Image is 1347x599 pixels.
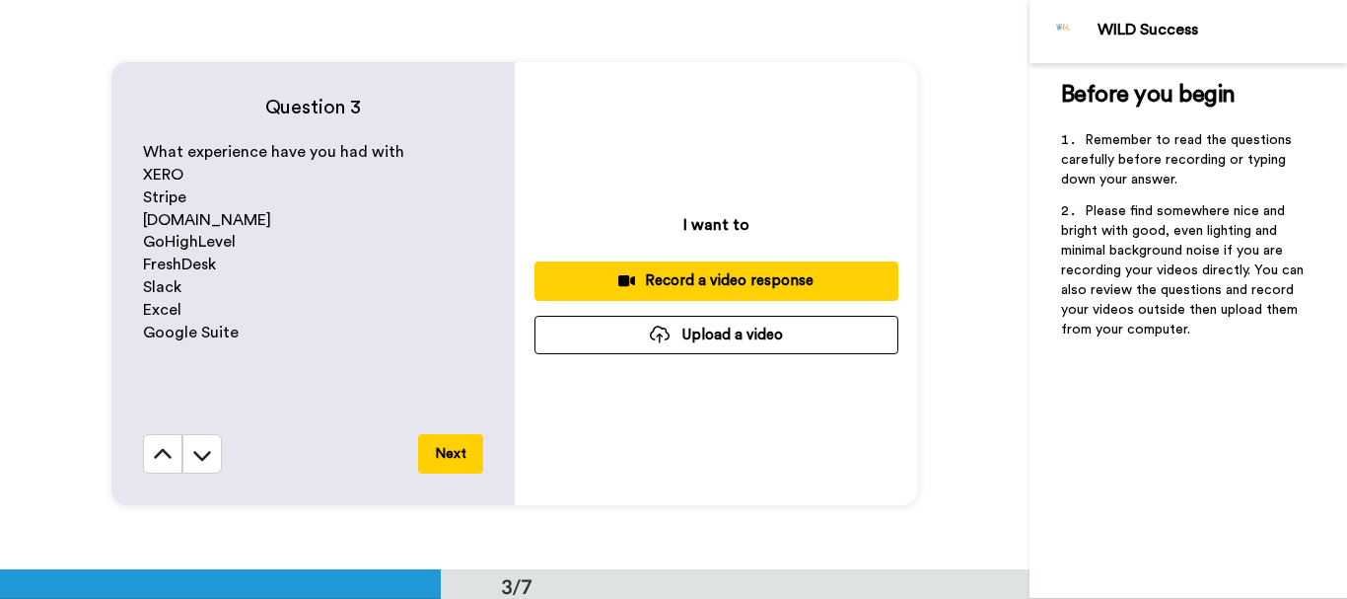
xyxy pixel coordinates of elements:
[143,212,271,228] span: [DOMAIN_NAME]
[143,279,181,295] span: Slack
[143,94,483,121] h4: Question 3
[143,144,404,160] span: What experience have you had with
[1061,83,1236,107] span: Before you begin
[1061,133,1296,187] span: Remember to read the questions carefully before recording or typing down your answer.
[1040,8,1088,55] img: Profile Image
[534,262,898,300] button: Record a video response
[143,302,181,318] span: Excel
[683,213,749,237] p: I want to
[534,316,898,354] button: Upload a video
[143,325,239,340] span: Google Suite
[143,189,186,205] span: Stripe
[550,270,883,291] div: Record a video response
[143,167,183,183] span: XERO
[418,434,483,474] button: Next
[143,257,216,272] span: FreshDesk
[143,234,236,250] span: GoHighLevel
[1098,21,1346,39] div: WILD Success
[1061,204,1308,337] span: Please find somewhere nice and bright with good, even lighting and minimal background noise if yo...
